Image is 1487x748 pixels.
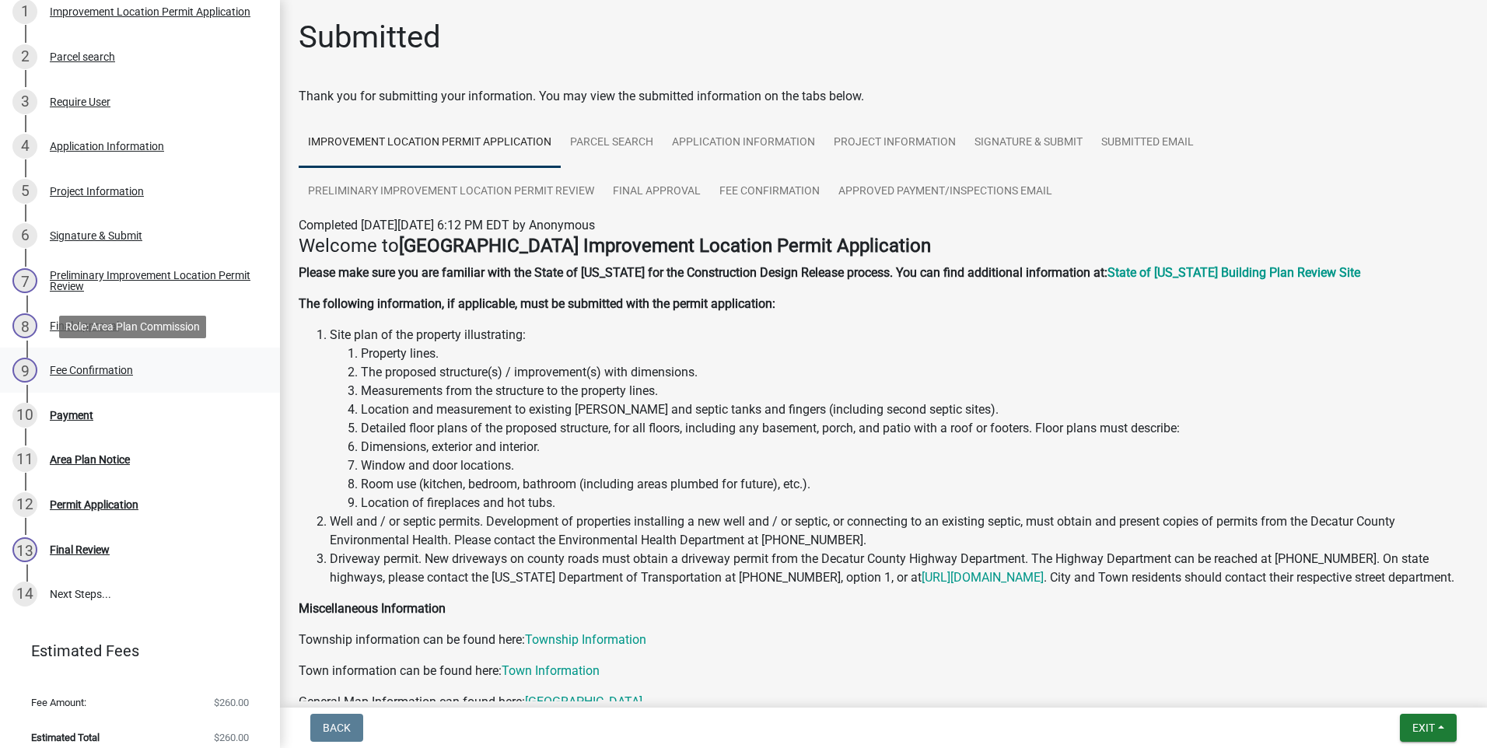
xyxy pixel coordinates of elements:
[299,296,775,311] strong: The following information, if applicable, must be submitted with the permit application:
[299,693,1468,711] p: General Map Information can found here:
[525,694,642,709] a: [GEOGRAPHIC_DATA]
[31,732,100,743] span: Estimated Total
[361,382,1468,400] li: Measurements from the structure to the property lines.
[12,492,37,517] div: 12
[323,722,351,734] span: Back
[561,118,663,168] a: Parcel search
[361,475,1468,494] li: Room use (kitchen, bedroom, bathroom (including areas plumbed for future), etc.).
[1107,265,1360,280] a: State of [US_STATE] Building Plan Review Site
[50,230,142,241] div: Signature & Submit
[361,438,1468,456] li: Dimensions, exterior and interior.
[361,494,1468,512] li: Location of fireplaces and hot tubs.
[12,635,255,666] a: Estimated Fees
[299,118,561,168] a: Improvement Location Permit Application
[824,118,965,168] a: Project Information
[299,218,595,232] span: Completed [DATE][DATE] 6:12 PM EDT by Anonymous
[12,179,37,204] div: 5
[12,134,37,159] div: 4
[12,313,37,338] div: 8
[50,410,93,421] div: Payment
[330,512,1468,550] li: Well and / or septic permits. Development of properties installing a new well and / or septic, or...
[12,223,37,248] div: 6
[50,141,164,152] div: Application Information
[50,51,115,62] div: Parcel search
[12,582,37,606] div: 14
[1092,118,1203,168] a: Submitted Email
[330,550,1468,587] li: Driveway permit. New driveways on county roads must obtain a driveway permit from the Decatur Cou...
[12,537,37,562] div: 13
[50,365,133,376] div: Fee Confirmation
[525,632,646,647] a: Township Information
[59,316,206,338] div: Role: Area Plan Commission
[299,87,1468,106] div: Thank you for submitting your information. You may view the submitted information on the tabs below.
[299,662,1468,680] p: Town information can be found here:
[361,344,1468,363] li: Property lines.
[829,167,1062,217] a: Approved Payment/Inspections Email
[12,89,37,114] div: 3
[361,419,1468,438] li: Detailed floor plans of the proposed structure, for all floors, including any basement, porch, an...
[50,186,144,197] div: Project Information
[1412,722,1435,734] span: Exit
[31,697,86,708] span: Fee Amount:
[299,601,446,616] strong: Miscellaneous Information
[12,403,37,428] div: 10
[1400,714,1457,742] button: Exit
[299,235,1468,257] h4: Welcome to
[299,631,1468,649] p: Township information can be found here:
[299,265,1107,280] strong: Please make sure you are familiar with the State of [US_STATE] for the Construction Design Releas...
[310,714,363,742] button: Back
[214,697,249,708] span: $260.00
[663,118,824,168] a: Application Information
[965,118,1092,168] a: Signature & Submit
[12,447,37,472] div: 11
[50,270,255,292] div: Preliminary Improvement Location Permit Review
[299,167,604,217] a: Preliminary Improvement Location Permit Review
[214,732,249,743] span: $260.00
[12,268,37,293] div: 7
[361,400,1468,419] li: Location and measurement to existing [PERSON_NAME] and septic tanks and fingers (including second...
[922,570,1044,585] a: [URL][DOMAIN_NAME]
[50,499,138,510] div: Permit Application
[502,663,600,678] a: Town Information
[330,326,1468,512] li: Site plan of the property illustrating:
[604,167,710,217] a: Final Approval
[12,358,37,383] div: 9
[710,167,829,217] a: Fee Confirmation
[50,320,119,331] div: Final Approval
[12,44,37,69] div: 2
[361,456,1468,475] li: Window and door locations.
[50,454,130,465] div: Area Plan Notice
[299,19,441,56] h1: Submitted
[399,235,931,257] strong: [GEOGRAPHIC_DATA] Improvement Location Permit Application
[50,96,110,107] div: Require User
[361,363,1468,382] li: The proposed structure(s) / improvement(s) with dimensions.
[50,6,250,17] div: Improvement Location Permit Application
[50,544,110,555] div: Final Review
